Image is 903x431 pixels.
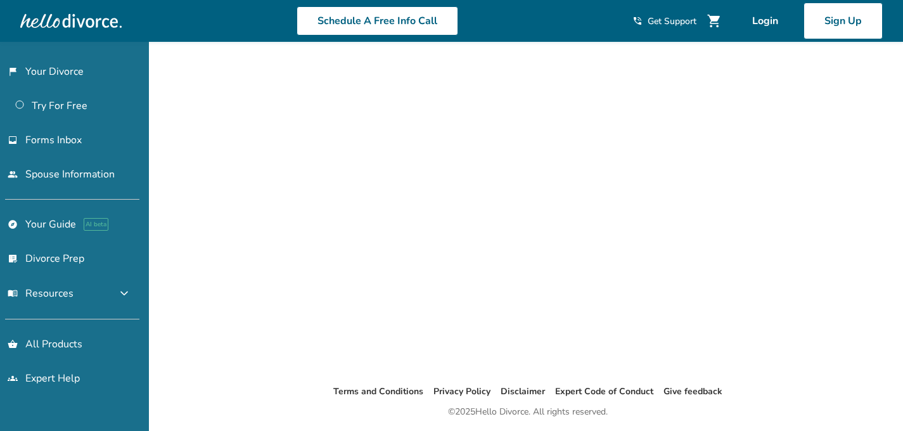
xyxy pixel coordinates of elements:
a: Expert Code of Conduct [555,385,653,397]
li: Disclaimer [501,384,545,399]
span: Forms Inbox [25,133,82,147]
span: explore [8,219,18,229]
li: Give feedback [663,384,722,399]
span: shopping_basket [8,339,18,349]
a: Schedule A Free Info Call [297,6,458,35]
span: list_alt_check [8,254,18,264]
span: flag_2 [8,67,18,77]
span: AI beta [84,218,108,231]
span: people [8,169,18,179]
a: Sign Up [804,3,883,39]
a: Login [732,3,798,39]
span: phone_in_talk [632,16,643,26]
div: © 2025 Hello Divorce. All rights reserved. [448,404,608,420]
span: shopping_cart [707,13,722,29]
a: phone_in_talkGet Support [632,15,696,27]
span: Get Support [648,15,696,27]
span: groups [8,373,18,383]
span: menu_book [8,288,18,299]
span: inbox [8,135,18,145]
a: Terms and Conditions [333,385,423,397]
span: expand_more [117,286,132,301]
span: Resources [8,286,74,300]
a: Privacy Policy [433,385,490,397]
